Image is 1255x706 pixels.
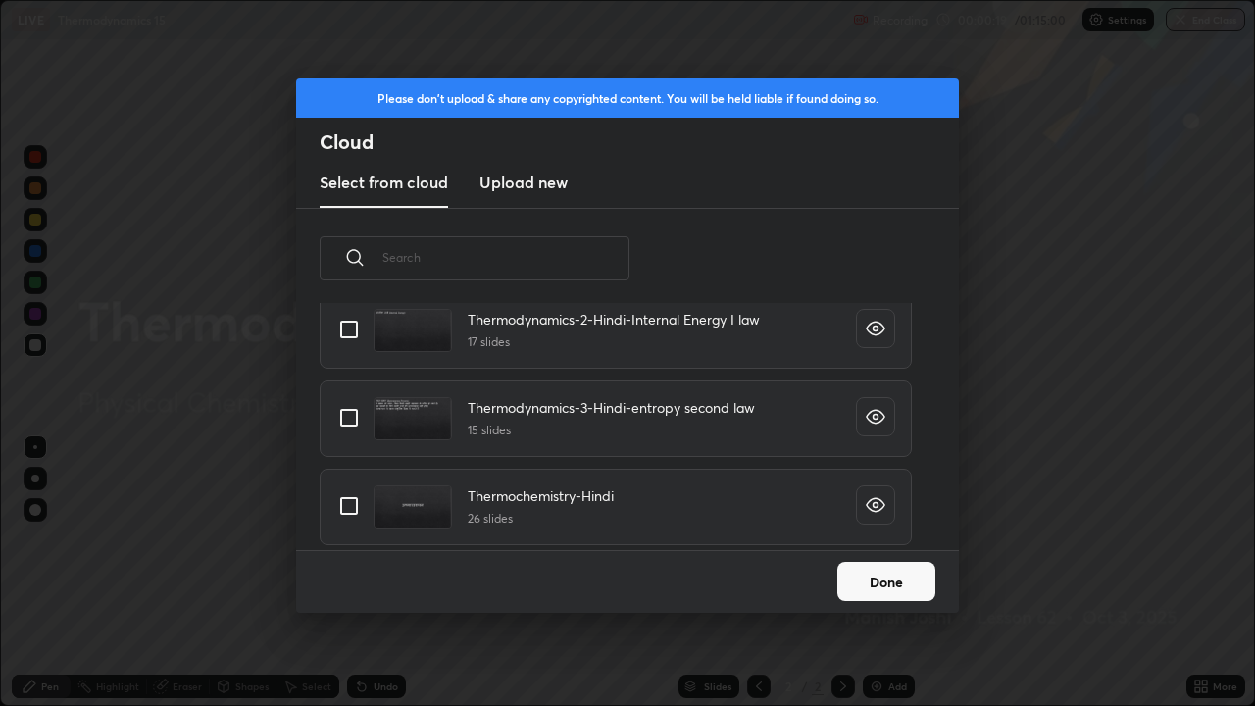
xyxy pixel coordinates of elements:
div: grid [296,303,935,550]
h4: Thermochemistry-Hindi [468,485,614,506]
img: 1757593799TO8BQ5.pdf [374,397,452,440]
h5: 17 slides [468,333,760,351]
h3: Upload new [479,171,568,194]
div: Please don't upload & share any copyrighted content. You will be held liable if found doing so. [296,78,959,118]
h5: 26 slides [468,510,614,528]
img: 1759381149KPQOWD.pdf [374,485,452,529]
h2: Cloud [320,129,959,155]
h3: Select from cloud [320,171,448,194]
input: Search [382,216,629,299]
img: 1757513818DKEH8S.pdf [374,309,452,352]
h4: Thermodynamics-2-Hindi-Internal Energy I law [468,309,760,329]
h4: Thermodynamics-3-Hindi-entropy second law [468,397,755,418]
button: Done [837,562,935,601]
h5: 15 slides [468,422,755,439]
